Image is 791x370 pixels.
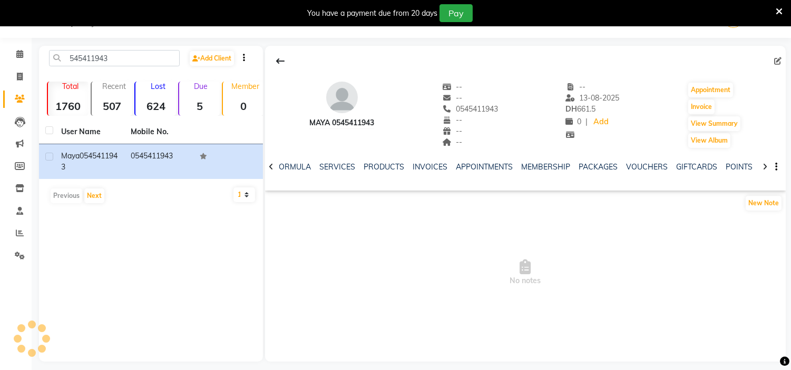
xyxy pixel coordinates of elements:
button: View Album [688,133,730,148]
a: MEMBERSHIP [521,162,570,172]
div: maya 0545411943 [309,117,374,128]
span: 0545411943 [442,104,498,114]
p: Member [227,82,263,91]
button: View Summary [688,116,740,131]
a: POINTS [726,162,753,172]
span: 0 [565,117,581,126]
a: PACKAGES [579,162,618,172]
a: INVOICES [413,162,447,172]
a: Add [592,115,610,129]
strong: 507 [92,99,132,113]
th: Mobile No. [124,120,194,144]
td: 0545411943 [124,144,194,179]
a: FORMULA [275,162,311,172]
span: -- [442,93,462,103]
input: Search by Name/Mobile/Email/Code [49,50,180,66]
p: Total [52,82,89,91]
a: GIFTCARDS [676,162,717,172]
span: -- [442,126,462,136]
span: 661.5 [565,104,595,114]
span: No notes [265,220,786,325]
strong: 1760 [48,99,89,113]
th: User Name [55,120,124,144]
strong: 5 [179,99,220,113]
span: -- [442,137,462,147]
button: Next [84,188,104,203]
p: Due [181,82,220,91]
span: 0545411943 [61,151,118,172]
p: Recent [96,82,132,91]
a: SERVICES [319,162,355,172]
button: Appointment [688,83,733,97]
span: maya [61,151,80,161]
span: -- [442,115,462,125]
strong: 0 [223,99,263,113]
div: Back to Client [269,51,291,71]
button: Invoice [688,99,715,114]
span: -- [442,82,462,92]
img: avatar [326,82,358,113]
button: New Note [746,196,782,211]
a: PRODUCTS [364,162,404,172]
a: Add Client [190,51,234,66]
span: | [585,116,588,127]
span: 13-08-2025 [565,93,619,103]
span: DH [565,104,577,114]
button: Pay [440,4,473,22]
a: APPOINTMENTS [456,162,513,172]
div: You have a payment due from 20 days [307,8,437,19]
span: -- [565,82,585,92]
strong: 624 [135,99,176,113]
p: Lost [140,82,176,91]
a: VOUCHERS [626,162,668,172]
